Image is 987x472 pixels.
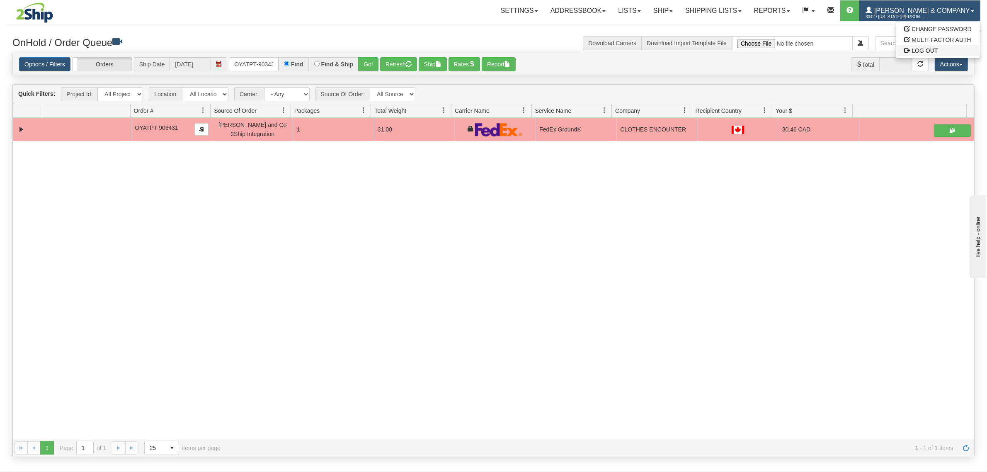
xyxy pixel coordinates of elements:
[455,107,490,115] span: Carrier Name
[214,107,257,115] span: Source Of Order
[144,441,221,455] span: items per page
[475,123,523,136] img: FedEx Express®
[615,107,640,115] span: Company
[196,103,210,117] a: Order # filter column settings
[165,441,179,455] span: select
[959,441,972,455] a: Refresh
[380,57,417,71] button: Refresh
[776,107,792,115] span: Your $
[40,441,53,455] span: Page 1
[73,58,132,71] label: Orders
[875,36,958,50] input: Search
[912,36,971,43] span: MULTI-FACTOR AUTH
[935,57,968,71] button: Actions
[535,107,572,115] span: Service Name
[276,103,291,117] a: Source Of Order filter column settings
[495,0,544,21] a: Settings
[374,107,406,115] span: Total Weight
[216,120,289,139] div: [PERSON_NAME] and Co 2Ship Integration
[135,124,178,131] span: OYATPT-903431
[647,0,679,21] a: Ship
[896,45,980,56] a: LOG OUT
[194,123,209,136] button: Copy to clipboard
[732,36,853,50] input: Import
[315,87,370,101] span: Source Of Order:
[232,445,953,451] span: 1 - 1 of 1 items
[77,441,93,455] input: Page 1
[896,34,980,45] a: MULTI-FACTOR AUTH
[778,118,859,141] td: 30.46 CAD
[851,57,880,71] span: Total
[149,87,183,101] span: Location:
[13,85,974,104] div: grid toolbar
[588,40,636,46] a: Download Carriers
[732,126,744,134] img: CA
[597,103,611,117] a: Service Name filter column settings
[859,0,980,21] a: [PERSON_NAME] & Company 3042 / [US_STATE][PERSON_NAME]
[419,57,447,71] button: Ship
[297,126,300,133] span: 1
[6,7,77,13] div: live help - online
[144,441,179,455] span: Page sizes drop down
[912,47,938,54] span: LOG OUT
[321,61,354,67] label: Find & Ship
[19,57,70,71] a: Options / Filters
[437,103,451,117] a: Total Weight filter column settings
[748,0,796,21] a: Reports
[968,194,986,278] iframe: chat widget
[12,36,487,48] h3: OnHold / Order Queue
[696,107,742,115] span: Recipient Country
[6,29,981,36] div: Support: 1 - 855 - 55 - 2SHIP
[544,0,612,21] a: Addressbook
[866,13,928,21] span: 3042 / [US_STATE][PERSON_NAME]
[482,57,516,71] button: Report
[679,0,747,21] a: Shipping lists
[838,103,852,117] a: Your $ filter column settings
[61,87,97,101] span: Project Id:
[18,90,55,98] label: Quick Filters:
[536,118,616,141] td: FedEx Ground®
[358,57,378,71] button: Go!
[294,107,320,115] span: Packages
[872,7,970,14] span: [PERSON_NAME] & Company
[378,126,392,133] span: 31.00
[896,24,980,34] a: CHANGE PASSWORD
[612,0,647,21] a: Lists
[229,57,279,71] input: Order #
[517,103,531,117] a: Carrier Name filter column settings
[134,107,153,115] span: Order #
[291,61,303,67] label: Find
[758,103,772,117] a: Recipient Country filter column settings
[678,103,692,117] a: Company filter column settings
[356,103,371,117] a: Packages filter column settings
[134,57,170,71] span: Ship Date
[616,118,697,141] td: CLOTHES ENCOUNTER
[60,441,107,455] span: Page of 1
[234,87,264,101] span: Carrier:
[150,444,160,452] span: 25
[912,26,972,32] span: CHANGE PASSWORD
[449,57,480,71] button: Rates
[6,2,63,23] img: logo3042.jpg
[647,40,727,46] a: Download Import Template File
[16,124,27,135] a: Collapse
[934,124,971,137] button: Shipping Documents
